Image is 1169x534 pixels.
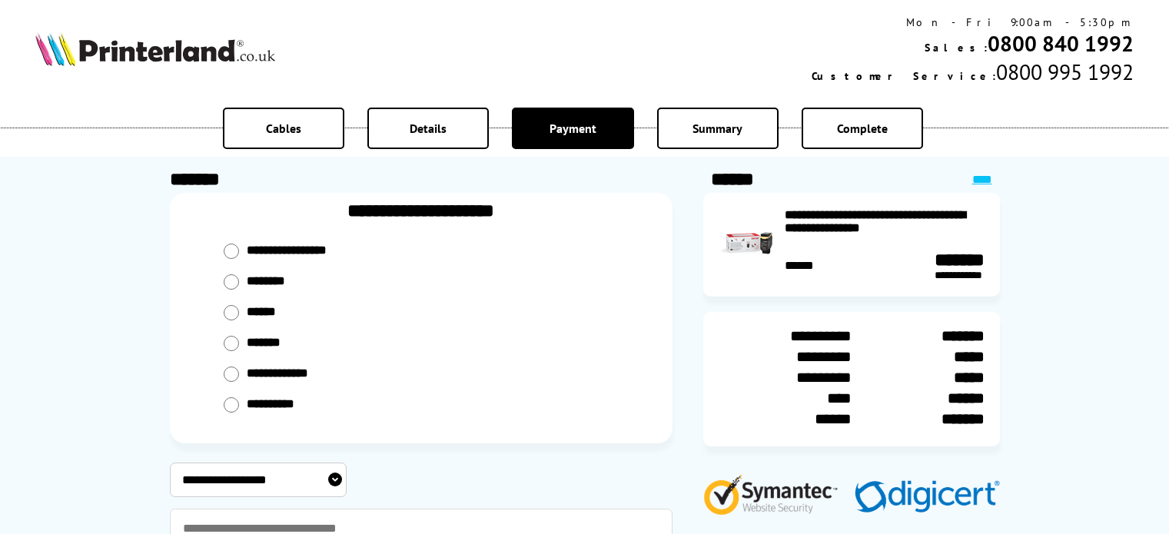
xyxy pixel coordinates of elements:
span: Payment [550,121,596,136]
span: 0800 995 1992 [996,58,1134,86]
span: Complete [837,121,888,136]
span: Sales: [925,41,988,55]
a: 0800 840 1992 [988,29,1134,58]
img: Printerland Logo [35,32,275,66]
div: Mon - Fri 9:00am - 5:30pm [812,15,1134,29]
span: Cables [266,121,301,136]
span: Customer Service: [812,69,996,83]
span: Details [410,121,447,136]
span: Summary [692,121,742,136]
